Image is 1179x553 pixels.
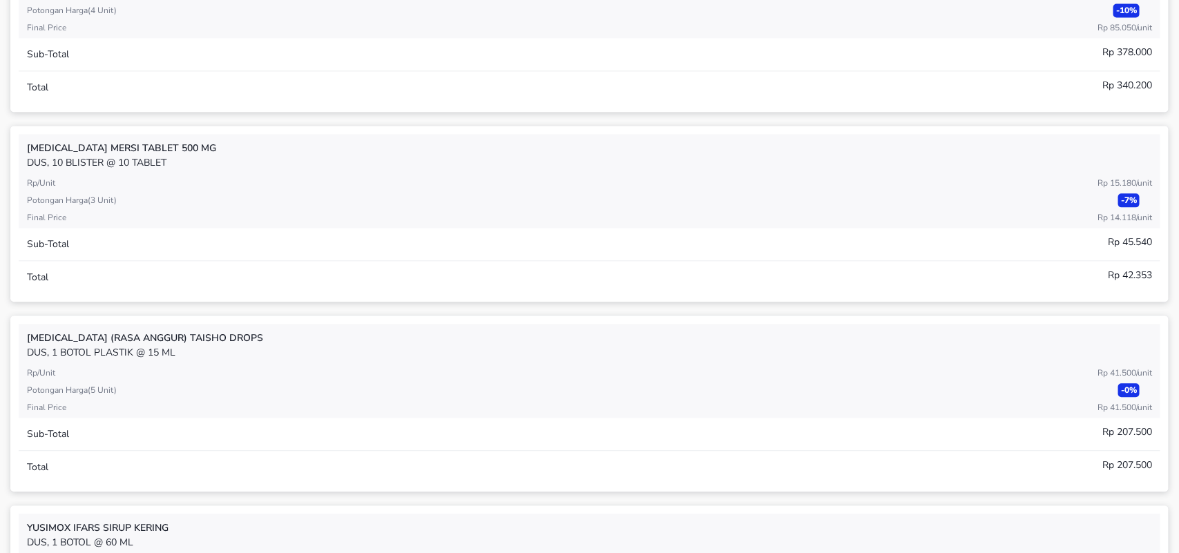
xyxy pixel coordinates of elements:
p: YUSIMOX Ifars SIRUP KERING [27,521,1152,535]
p: Total [27,460,48,474]
p: Rp 14.118 [1097,211,1152,224]
p: Final Price [27,401,66,414]
p: Rp 45.540 [1108,235,1152,249]
p: Potongan harga ( 3 Unit ) [27,194,117,206]
p: Sub-Total [27,237,69,251]
p: Final Price [27,211,66,224]
p: Rp 85.050 [1097,21,1152,34]
p: Rp 207.500 [1102,425,1152,439]
p: DUS, 1 BOTOL @ 60 ML [27,535,1152,550]
p: Rp 340.200 [1102,78,1152,93]
p: Rp 41.500 [1097,367,1152,379]
p: DUS, 1 BOTOL PLASTIK @ 15 ML [27,345,1152,360]
p: Total [27,80,48,95]
p: [MEDICAL_DATA] (RASA ANGGUR) Taisho DROPS [27,331,1152,345]
p: DUS, 10 BLISTER @ 10 TABLET [27,155,1152,170]
p: Potongan harga ( 4 Unit ) [27,4,117,17]
p: - 10 % [1113,3,1140,17]
p: Final Price [27,21,66,34]
p: Rp 42.353 [1108,268,1152,282]
p: Rp 41.500 [1097,401,1152,414]
span: / Unit [1136,177,1152,188]
p: Rp/Unit [27,177,55,189]
p: [MEDICAL_DATA] Mersi TABLET 500 MG [27,141,1152,155]
span: / Unit [1136,212,1152,223]
span: / Unit [1136,367,1152,378]
p: Rp 207.500 [1102,458,1152,472]
p: Potongan harga ( 5 Unit ) [27,384,117,396]
span: / Unit [1136,22,1152,33]
p: Sub-Total [27,47,69,61]
p: - 0 % [1118,383,1140,397]
p: - 7 % [1118,193,1140,207]
p: Total [27,270,48,284]
p: Rp 15.180 [1097,177,1152,189]
p: Rp/Unit [27,367,55,379]
p: Sub-Total [27,427,69,441]
span: / Unit [1136,402,1152,413]
p: Rp 378.000 [1102,45,1152,59]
